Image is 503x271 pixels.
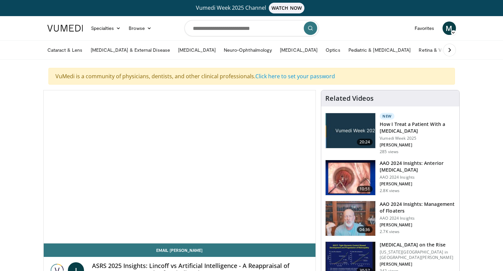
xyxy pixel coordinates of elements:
p: 2.8K views [380,188,400,193]
a: Optics [322,43,344,57]
div: VuMedi is a community of physicians, dentists, and other clinical professionals. [48,68,455,85]
a: [MEDICAL_DATA] [174,43,220,57]
p: [PERSON_NAME] [380,142,455,148]
h3: AAO 2024 Insights: Anterior [MEDICAL_DATA] [380,160,455,173]
h3: AAO 2024 Insights: Management of Floaters [380,201,455,214]
img: VuMedi Logo [47,25,83,32]
a: 04:36 AAO 2024 Insights: Management of Floaters AAO 2024 Insights [PERSON_NAME] 2.7K views [325,201,455,236]
p: [PERSON_NAME] [380,181,455,187]
span: 10:51 [357,186,373,192]
h3: [MEDICAL_DATA] on the Rise [380,241,455,248]
a: Favorites [411,21,438,35]
a: Click here to set your password [255,73,335,80]
a: Specialties [87,21,125,35]
h3: How I Treat a Patient With a [MEDICAL_DATA] [380,121,455,134]
h4: Related Videos [325,94,374,102]
a: Browse [125,21,156,35]
p: New [380,113,394,120]
p: [US_STATE][GEOGRAPHIC_DATA] in [GEOGRAPHIC_DATA][PERSON_NAME] [380,250,455,260]
p: [PERSON_NAME] [380,222,455,228]
span: 04:36 [357,226,373,233]
p: AAO 2024 Insights [380,175,455,180]
a: 10:51 AAO 2024 Insights: Anterior [MEDICAL_DATA] AAO 2024 Insights [PERSON_NAME] 2.8K views [325,160,455,195]
a: 20:24 New How I Treat a Patient With a [MEDICAL_DATA] Vumedi Week 2025 [PERSON_NAME] 285 views [325,113,455,154]
a: [MEDICAL_DATA] & External Disease [87,43,174,57]
span: WATCH NOW [269,3,304,13]
p: AAO 2024 Insights [380,216,455,221]
a: [MEDICAL_DATA] [276,43,322,57]
input: Search topics, interventions [184,20,319,36]
a: Pediatric & [MEDICAL_DATA] [344,43,415,57]
p: [PERSON_NAME] [380,262,455,267]
a: Email [PERSON_NAME] [44,243,316,257]
a: Retina & Vitreous [415,43,460,57]
p: 2.7K views [380,229,400,234]
a: M [443,21,456,35]
a: Vumedi Week 2025 ChannelWATCH NOW [48,3,455,13]
a: Neuro-Ophthalmology [220,43,276,57]
img: 02d29458-18ce-4e7f-be78-7423ab9bdffd.jpg.150x105_q85_crop-smart_upscale.jpg [326,113,375,148]
video-js: Video Player [44,90,316,243]
img: 8e655e61-78ac-4b3e-a4e7-f43113671c25.150x105_q85_crop-smart_upscale.jpg [326,201,375,236]
img: fd942f01-32bb-45af-b226-b96b538a46e6.150x105_q85_crop-smart_upscale.jpg [326,160,375,195]
span: 20:24 [357,139,373,145]
a: Cataract & Lens [43,43,87,57]
p: 285 views [380,149,399,154]
p: Vumedi Week 2025 [380,136,455,141]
